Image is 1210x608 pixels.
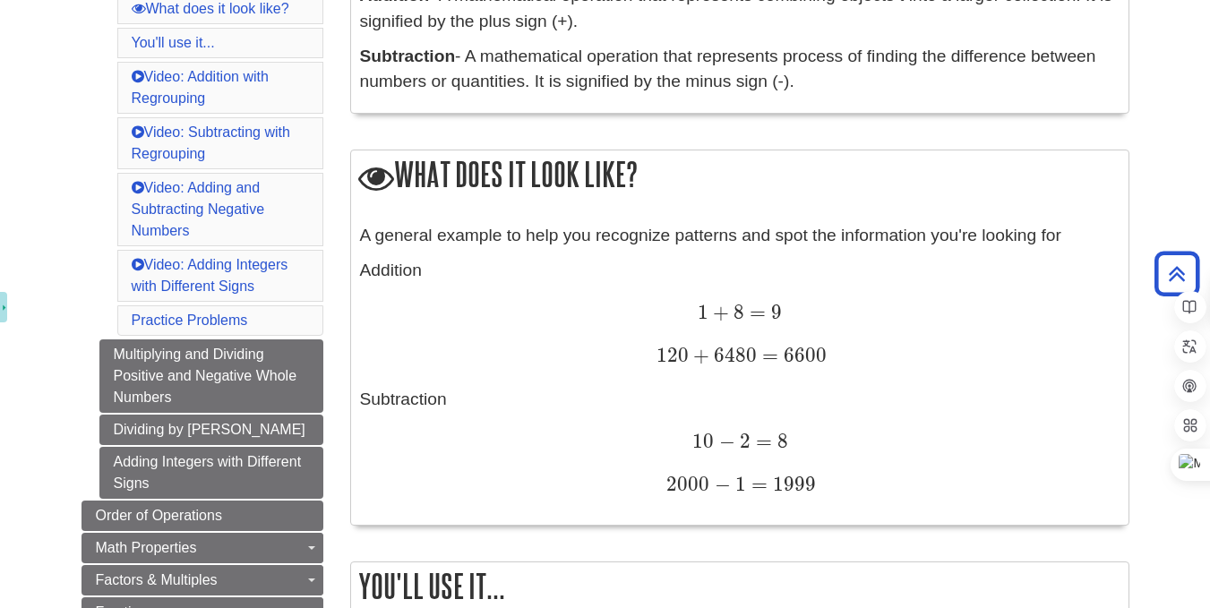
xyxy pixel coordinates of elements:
[82,501,323,531] a: Order of Operations
[96,572,218,587] span: Factors & Multiples
[132,1,289,16] a: What does it look like?
[772,429,788,453] span: 8
[96,508,222,523] span: Order of Operations
[132,257,288,294] a: Video: Adding Integers with Different Signs
[99,447,323,499] a: Adding Integers with Different Signs
[82,565,323,595] a: Factors & Multiples
[351,150,1128,201] h2: What does it look like?
[656,343,689,367] span: 120
[132,180,265,238] a: Video: Adding and Subtracting Negative Numbers
[757,343,778,367] span: =
[132,313,248,328] a: Practice Problems
[708,300,729,324] span: +
[689,343,709,367] span: +
[360,223,1120,249] p: A general example to help you recognize patterns and spot the information you're looking for
[778,343,827,367] span: 6600
[132,124,290,161] a: Video: Subtracting with Regrouping
[82,533,323,563] a: Math Properties
[766,300,782,324] span: 9
[360,258,1120,499] p: Addition Subtraction
[132,35,215,50] a: You'll use it...
[666,472,709,496] span: 2000
[96,540,197,555] span: Math Properties
[709,343,757,367] span: 6480
[692,429,714,453] span: 10
[99,339,323,413] a: Multiplying and Dividing Positive and Negative Whole Numbers
[746,472,768,496] span: =
[709,472,730,496] span: −
[731,472,746,496] span: 1
[768,472,816,496] span: 1999
[132,69,269,106] a: Video: Addition with Regrouping
[751,429,772,453] span: =
[714,429,734,453] span: −
[99,415,323,445] a: Dividing by [PERSON_NAME]
[360,47,456,65] b: Subtraction
[735,429,751,453] span: 2
[744,300,766,324] span: =
[698,300,708,324] span: 1
[1148,261,1206,286] a: Back to Top
[360,44,1120,96] p: - A mathematical operation that represents process of finding the difference between numbers or q...
[729,300,744,324] span: 8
